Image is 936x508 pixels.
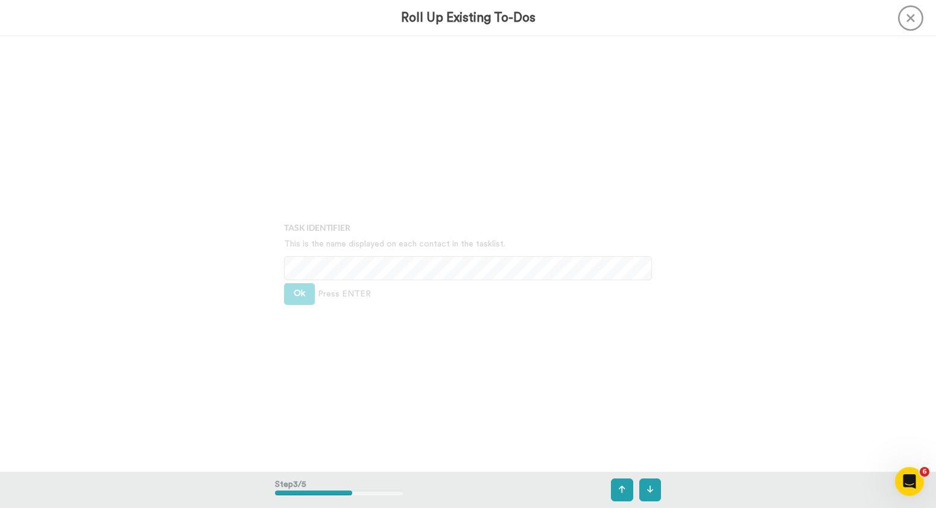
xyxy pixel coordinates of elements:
button: Ok [284,283,315,305]
iframe: Intercom live chat [895,467,924,496]
p: This is the name displayed on each contact in the tasklist. [284,238,652,250]
div: Step 3 / 5 [275,472,403,507]
h4: Task Identifier [284,223,652,232]
span: Press ENTER [318,288,371,300]
span: Ok [294,289,305,298]
h3: Roll Up Existing To-Dos [401,11,536,25]
span: 6 [920,467,929,477]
